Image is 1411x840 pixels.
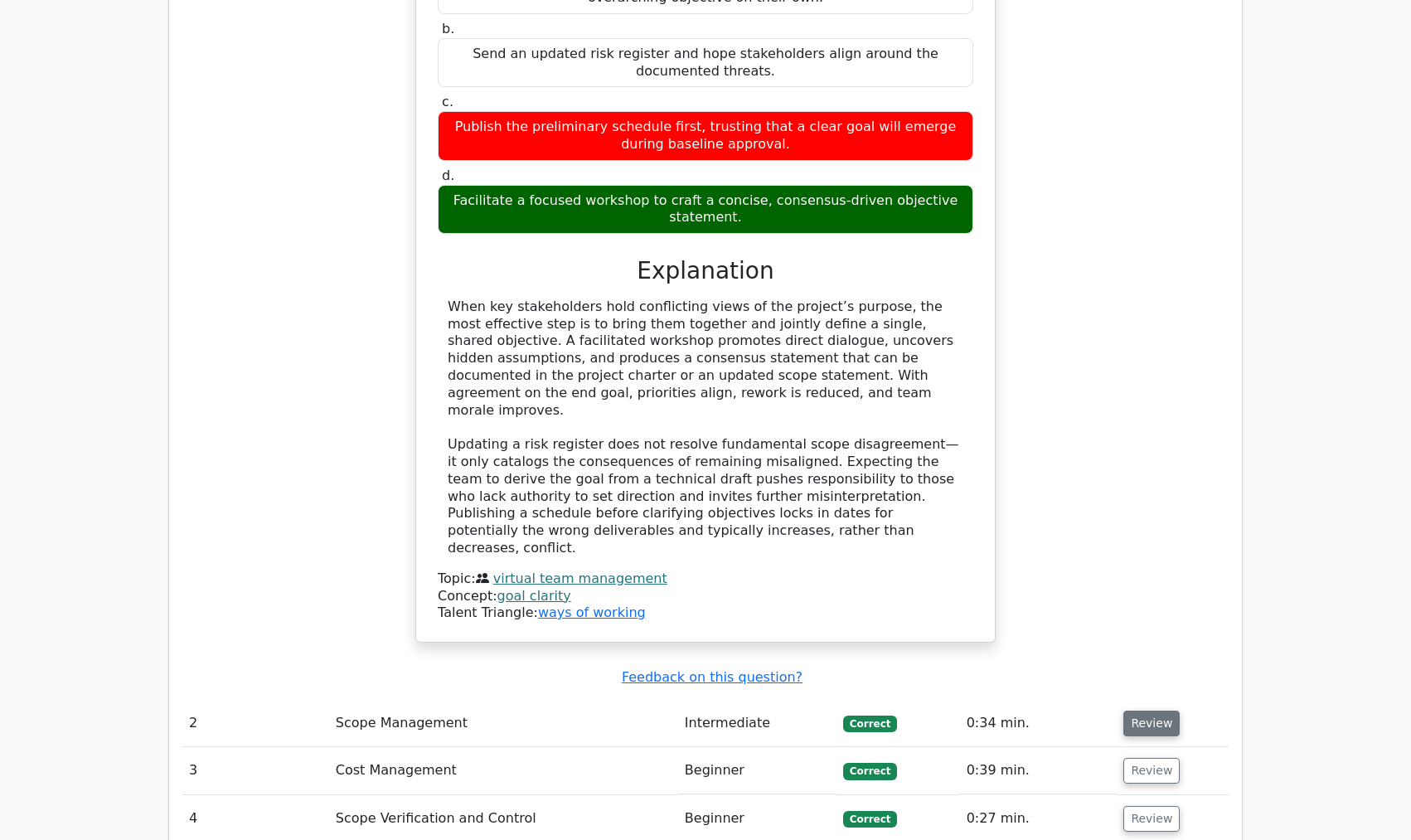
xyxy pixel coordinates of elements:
[960,700,1118,747] td: 0:34 min.
[497,588,571,604] a: goal clarity
[622,669,802,685] a: Feedback on this question?
[438,588,973,605] div: Concept:
[678,747,836,794] td: Beginner
[1123,711,1180,736] button: Review
[438,571,973,622] div: Talent Triangle:
[438,571,973,588] div: Topic:
[493,571,667,586] a: virtual team management
[182,700,329,747] td: 2
[438,38,973,88] div: Send an updated risk register and hope stakeholders align around the documented threats.
[448,299,963,557] div: When key stakeholders hold conflicting views of the project’s purpose, the most effective step is...
[442,94,453,109] span: c.
[448,257,963,285] h3: Explanation
[843,811,897,828] span: Correct
[182,747,329,794] td: 3
[1123,758,1180,784] button: Review
[329,700,678,747] td: Scope Management
[1123,806,1180,832] button: Review
[960,747,1118,794] td: 0:39 min.
[843,716,897,732] span: Correct
[678,700,836,747] td: Intermediate
[442,168,454,183] span: d.
[442,21,454,36] span: b.
[438,185,973,235] div: Facilitate a focused workshop to craft a concise, consensus-driven objective statement.
[438,111,973,161] div: Publish the preliminary schedule first, trusting that a clear goal will emerge during baseline ap...
[538,605,646,620] a: ways of working
[329,747,678,794] td: Cost Management
[843,763,897,779] span: Correct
